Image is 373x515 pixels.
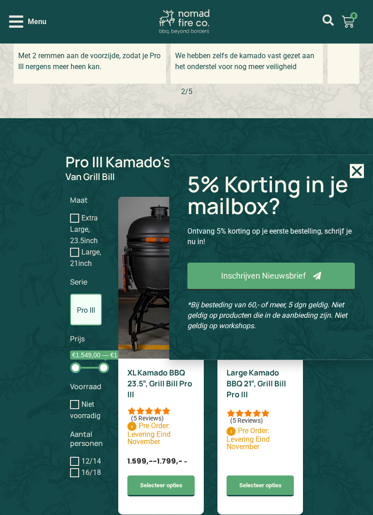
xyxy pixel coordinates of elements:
label: Niet voorradig [70,400,101,420]
div: Open/Close Menu [9,14,46,30]
p: Pre Order: Levering Eind November [227,427,294,450]
p: - [127,456,195,467]
a: Toevoegen aan winkelwagen: “Large Kamado BBQ 21", Grill Bill Pro III“ [227,475,294,496]
label: Large, 21inch [70,248,101,268]
label: Pro III [70,294,102,325]
small: - [184,458,187,465]
span: 2 [181,87,185,96]
p: We hebben zelfs de kamado vast gezet aan het onderstel voor nog meer veiligheid [175,50,318,72]
span: 5 [188,87,192,96]
span: 0 [350,12,358,20]
a: Toevoegen aan winkelwagen: “XL Kamado BBQ 23.5", Grill Bill Pro III“ [127,475,195,496]
img: Kamado BBQ Grill Bill Pro III Extra Large front [118,197,204,359]
h3: Prijs [70,335,110,343]
a: mijn account [323,15,334,26]
p: Van Grill Bill [66,172,308,181]
label: 16/18 [81,468,101,477]
span: €1.549,00 — €1.799,00 [70,350,141,360]
em: *Bij besteding van 60,- of meer, 5 dgn geldig. Niet geldig op producten die in de aanbieding zijn... [187,300,347,330]
p: (5 Reviews) [230,417,263,424]
a: Close [350,164,364,178]
h2: Pro III Kamado's [66,155,308,169]
p: Ontvang 5% korting op je eerste bestelling, schrijf je nu in! [187,226,355,247]
h3: Maat [70,196,110,205]
p: (5 Reviews) [131,415,164,422]
img: Nomad Fire Co [159,9,210,34]
span: Inschrijven Nieuwsbrief [221,272,306,280]
label: 12/14 [81,457,101,465]
a: 0 [331,10,365,34]
div: / [181,88,192,95]
h3: Serie [70,278,110,286]
a: XL Kamado BBQ 23.5″, Grill Bill Pro III [127,367,192,400]
a: Large Kamado BBQ 21″, Grill Bill Pro III [227,367,286,400]
label: Extra Large, 23.5inch [70,214,98,245]
h3: Aantal personen [70,430,110,447]
a: Inschrijven Nieuwsbrief [187,263,355,290]
h3: Voorraad [70,382,110,391]
p: Met 2 remmen aan de voorzijde, zodat je Pro III nergens meer heen kan. [18,50,161,72]
h2: 5% Korting in je mailbox? [187,173,355,217]
span: Menu [28,16,46,27]
p: Pre Order: Levering Eind November [127,422,195,445]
